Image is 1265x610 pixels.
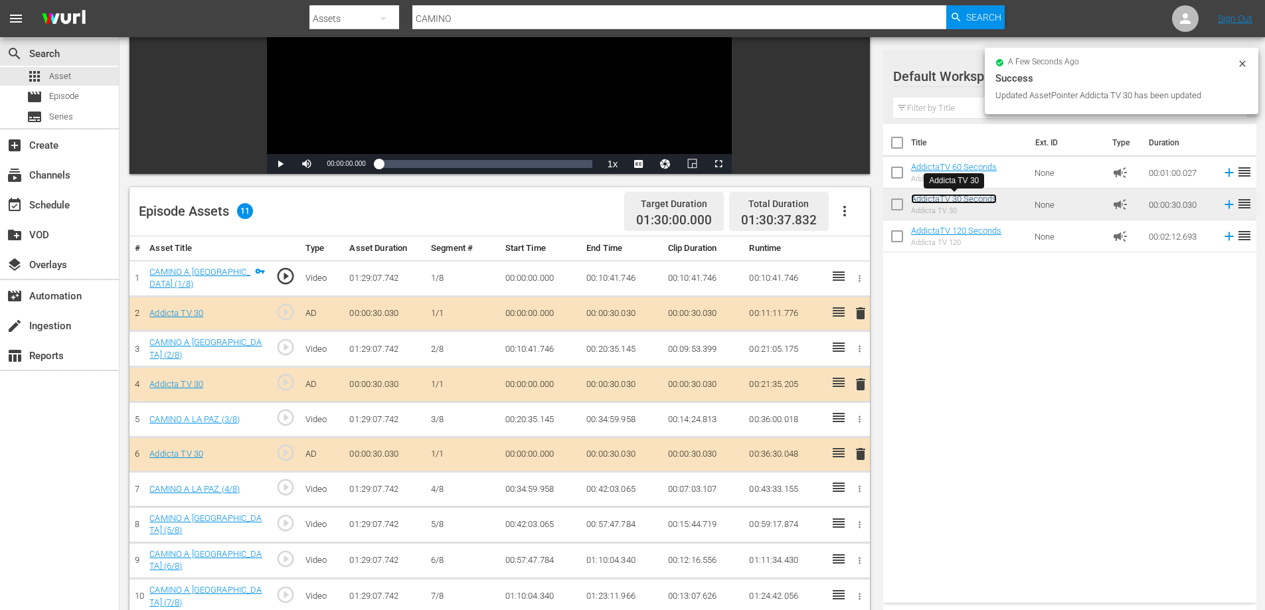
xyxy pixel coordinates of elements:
td: 00:01:00.027 [1143,157,1217,189]
td: 00:59:17.874 [744,506,825,542]
div: Addicta TV 30 [911,206,997,215]
td: 00:09:53.399 [663,331,744,367]
div: Addicta TV 120 [911,238,1001,247]
span: play_circle_outline [276,337,295,357]
td: Video [300,542,345,578]
th: End Time [581,236,663,261]
button: Fullscreen [705,154,732,174]
td: 01:29:07.742 [344,260,426,296]
span: play_circle_outline [276,549,295,569]
td: Video [300,402,345,437]
svg: Add to Episode [1222,165,1236,180]
span: menu [8,11,24,27]
th: Type [300,236,345,261]
td: 9 [129,542,144,578]
td: 00:00:30.030 [344,437,426,472]
td: 00:36:00.018 [744,402,825,437]
td: 00:57:47.784 [581,506,663,542]
td: 00:07:03.107 [663,472,744,507]
td: 00:11:11.776 [744,296,825,331]
span: play_circle_outline [276,302,295,322]
button: delete [853,304,869,323]
td: 8 [129,506,144,542]
span: play_circle_outline [276,585,295,605]
th: Asset Title [144,236,270,261]
th: Asset Duration [344,236,426,261]
td: 00:00:00.000 [500,437,582,472]
a: CAMINO A [GEOGRAPHIC_DATA] (7/8) [149,585,262,607]
a: AddictaTV 60 Seconds [911,162,997,172]
span: Create [7,137,23,153]
svg: Add to Episode [1222,197,1236,212]
td: 1/8 [426,260,499,296]
span: Asset [27,68,42,84]
span: delete [853,305,869,321]
div: Total Duration [741,194,817,213]
div: Addicta TV 30 [929,175,979,187]
span: a few seconds ago [1008,57,1079,68]
td: 00:20:35.145 [581,331,663,367]
th: Title [911,124,1027,161]
td: 7 [129,472,144,507]
a: CAMINO A [GEOGRAPHIC_DATA] (5/8) [149,513,262,536]
button: Mute [294,154,320,174]
span: Ad [1112,228,1128,244]
td: 3 [129,331,144,367]
span: Series [27,109,42,125]
svg: Add to Episode [1222,229,1236,244]
td: 00:02:12.693 [1143,220,1217,252]
td: 00:00:30.030 [581,437,663,472]
td: 00:15:44.719 [663,506,744,542]
td: 00:00:30.030 [663,296,744,331]
a: CAMINO A LA PAZ (4/8) [149,484,240,494]
span: Search [7,46,23,62]
th: Segment # [426,236,499,261]
span: delete [853,376,869,392]
td: 4 [129,367,144,402]
th: Duration [1141,124,1221,161]
td: Video [300,472,345,507]
button: delete [853,445,869,464]
span: 11 [237,203,253,219]
span: play_circle_outline [276,443,295,463]
th: Runtime [744,236,825,261]
div: Addicta TV 60 [911,175,997,183]
a: Addicta TV 30 [149,308,203,318]
td: Video [300,260,345,296]
button: delete [853,375,869,394]
span: 00:00:00.000 [327,160,365,167]
td: 00:36:30.048 [744,437,825,472]
td: AD [300,296,345,331]
button: Playback Rate [599,154,626,174]
td: 00:00:30.030 [1143,189,1217,220]
td: 00:00:30.030 [581,367,663,402]
span: Overlays [7,257,23,273]
td: AD [300,367,345,402]
td: 00:00:00.000 [500,260,582,296]
td: 01:29:07.742 [344,402,426,437]
td: 00:14:24.813 [663,402,744,437]
td: 00:10:41.746 [744,260,825,296]
td: 00:42:03.065 [500,506,582,542]
span: play_circle_outline [276,477,295,497]
button: Jump To Time [652,154,679,174]
div: Success [995,70,1248,86]
a: CAMINO A [GEOGRAPHIC_DATA] (6/8) [149,549,262,572]
button: Play [267,154,294,174]
td: 00:00:30.030 [663,367,744,402]
div: Episode Assets [139,203,253,219]
a: CAMINO A [GEOGRAPHIC_DATA] (1/8) [149,267,250,289]
button: Captions [626,154,652,174]
a: Sign Out [1218,13,1252,24]
td: 00:34:59.958 [500,472,582,507]
div: Updated AssetPointer Addicta TV 30 has been updated [995,89,1234,102]
span: Automation [7,288,23,304]
td: 00:00:00.000 [500,296,582,331]
td: 01:29:07.742 [344,506,426,542]
td: 00:12:16.556 [663,542,744,578]
th: Type [1104,124,1141,161]
td: AD [300,437,345,472]
span: play_circle_outline [276,513,295,533]
div: Progress Bar [379,160,593,168]
td: 00:43:33.155 [744,472,825,507]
